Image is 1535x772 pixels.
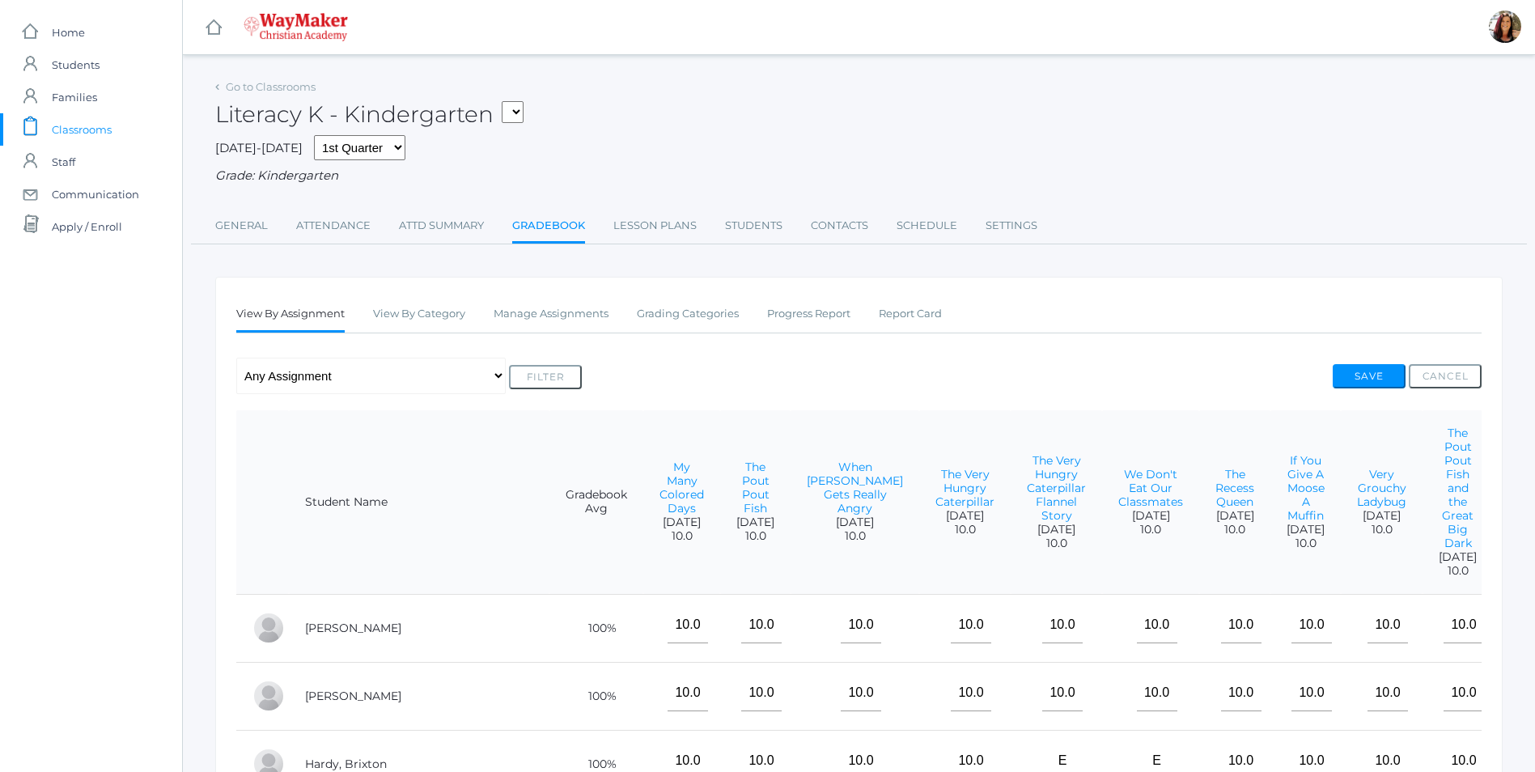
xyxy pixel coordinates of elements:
[244,13,348,41] img: 4_waymaker-logo-stack-white.png
[1357,509,1406,523] span: [DATE]
[52,49,100,81] span: Students
[52,178,139,210] span: Communication
[512,210,585,244] a: Gradebook
[305,689,401,703] a: [PERSON_NAME]
[215,167,1503,185] div: Grade: Kindergarten
[215,102,524,127] h2: Literacy K - Kindergarten
[1357,523,1406,537] span: 10.0
[373,298,465,330] a: View By Category
[305,757,387,771] a: Hardy, Brixton
[549,410,643,595] th: Gradebook Avg
[897,210,957,242] a: Schedule
[1333,364,1406,388] button: Save
[807,529,903,543] span: 10.0
[659,515,704,529] span: [DATE]
[725,210,782,242] a: Students
[659,460,704,515] a: My Many Colored Days
[1118,523,1183,537] span: 10.0
[1027,453,1086,523] a: The Very Hungry Caterpillar Flannel Story
[549,662,643,730] td: 100%
[1118,467,1183,509] a: We Don't Eat Our Classmates
[1287,523,1325,537] span: [DATE]
[1357,467,1406,509] a: Very Grouchy Ladybug
[494,298,608,330] a: Manage Assignments
[52,16,85,49] span: Home
[935,509,994,523] span: [DATE]
[549,594,643,662] td: 100%
[736,529,774,543] span: 10.0
[252,612,285,644] div: Abby Backstrom
[811,210,868,242] a: Contacts
[305,621,401,635] a: [PERSON_NAME]
[613,210,697,242] a: Lesson Plans
[509,365,582,389] button: Filter
[289,410,549,595] th: Student Name
[742,460,770,515] a: The Pout Pout Fish
[52,113,112,146] span: Classrooms
[1027,537,1086,550] span: 10.0
[296,210,371,242] a: Attendance
[935,467,994,509] a: The Very Hungry Caterpillar
[935,523,994,537] span: 10.0
[215,140,303,155] span: [DATE]-[DATE]
[986,210,1037,242] a: Settings
[1118,509,1183,523] span: [DATE]
[1215,509,1254,523] span: [DATE]
[52,81,97,113] span: Families
[1027,523,1086,537] span: [DATE]
[807,515,903,529] span: [DATE]
[807,460,903,515] a: When [PERSON_NAME] Gets Really Angry
[879,298,942,330] a: Report Card
[1409,364,1482,388] button: Cancel
[236,298,345,333] a: View By Assignment
[1442,426,1474,550] a: The Pout Pout Fish and the Great Big Dark
[1287,453,1325,523] a: If You Give A Moose A Muffin
[399,210,484,242] a: Attd Summary
[1287,537,1325,550] span: 10.0
[52,210,122,243] span: Apply / Enroll
[1439,564,1477,578] span: 10.0
[767,298,850,330] a: Progress Report
[52,146,75,178] span: Staff
[1215,467,1254,509] a: The Recess Queen
[215,210,268,242] a: General
[226,80,316,93] a: Go to Classrooms
[1439,550,1477,564] span: [DATE]
[252,680,285,712] div: Nolan Gagen
[1489,11,1521,43] div: Gina Pecor
[736,515,774,529] span: [DATE]
[1215,523,1254,537] span: 10.0
[637,298,739,330] a: Grading Categories
[659,529,704,543] span: 10.0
